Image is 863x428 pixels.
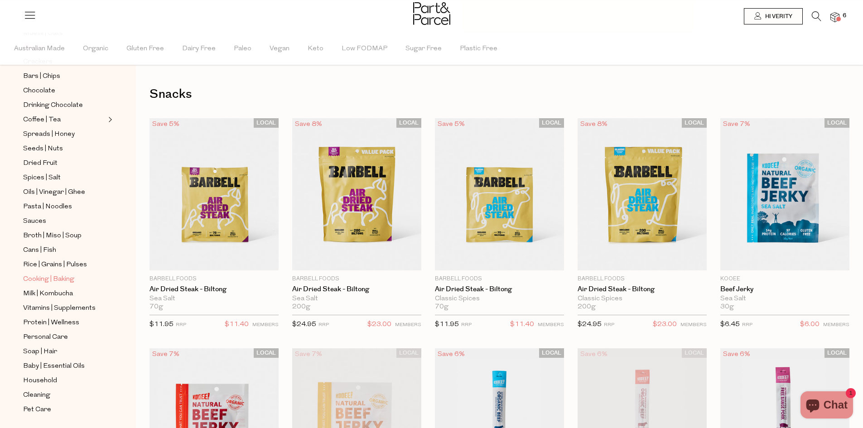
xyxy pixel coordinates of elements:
[460,33,497,65] span: Plastic Free
[23,71,106,82] a: Bars | Chips
[23,202,72,212] span: Pasta | Noodles
[435,321,459,328] span: $11.95
[23,303,106,314] a: Vitamins | Supplements
[23,100,106,111] a: Drinking Chocolate
[578,275,707,283] p: Barbell Foods
[396,348,421,358] span: LOCAL
[720,118,753,130] div: Save 7%
[254,118,279,128] span: LOCAL
[23,144,63,154] span: Seeds | Nuts
[23,172,106,183] a: Spices | Salt
[23,260,87,270] span: Rice | Grains | Pulses
[800,319,820,331] span: $6.00
[23,375,57,386] span: Household
[23,274,106,285] a: Cooking | Baking
[23,115,61,125] span: Coffee | Tea
[292,275,421,283] p: Barbell Foods
[23,216,106,227] a: Sauces
[23,158,58,169] span: Dried Fruit
[23,375,106,386] a: Household
[149,118,279,270] img: Air Dried Steak - Biltong
[23,100,83,111] span: Drinking Chocolate
[578,285,707,293] a: Air Dried Steak - Biltong
[23,346,57,357] span: Soap | Hair
[318,322,329,327] small: RRP
[840,12,849,20] span: 6
[395,322,421,327] small: MEMBERS
[539,348,564,358] span: LOCAL
[23,230,106,241] a: Broth | Miso | Soup
[292,118,325,130] div: Save 8%
[14,33,65,65] span: Australian Made
[539,118,564,128] span: LOCAL
[234,33,251,65] span: Paleo
[106,114,112,125] button: Expand/Collapse Coffee | Tea
[435,303,448,311] span: 70g
[720,348,753,361] div: Save 6%
[23,216,46,227] span: Sauces
[720,285,849,293] a: Beef Jerky
[461,322,472,327] small: RRP
[23,71,60,82] span: Bars | Chips
[149,118,182,130] div: Save 5%
[682,348,707,358] span: LOCAL
[23,390,50,401] span: Cleaning
[23,129,106,140] a: Spreads | Honey
[23,390,106,401] a: Cleaning
[23,361,106,372] a: Baby | Essential Oils
[176,322,186,327] small: RRP
[435,118,564,270] img: Air Dried Steak - Biltong
[682,118,707,128] span: LOCAL
[149,285,279,293] a: Air Dried Steak - Biltong
[83,33,108,65] span: Organic
[744,8,803,24] a: Hi Verity
[149,84,849,105] h1: Snacks
[23,346,106,357] a: Soap | Hair
[23,114,106,125] a: Coffee | Tea
[720,321,740,328] span: $6.45
[435,295,564,303] div: Classic Spices
[510,319,534,331] span: $11.40
[823,322,849,327] small: MEMBERS
[23,158,106,169] a: Dried Fruit
[405,33,442,65] span: Sugar Free
[435,285,564,293] a: Air Dried Steak - Biltong
[23,289,73,299] span: Milk | Kombucha
[763,13,792,20] span: Hi Verity
[254,348,279,358] span: LOCAL
[149,321,174,328] span: $11.95
[23,86,55,96] span: Chocolate
[149,303,163,311] span: 70g
[23,317,106,328] a: Protein | Wellness
[578,118,610,130] div: Save 8%
[292,348,325,361] div: Save 7%
[23,245,106,256] a: Cans | Fish
[396,118,421,128] span: LOCAL
[23,245,56,256] span: Cans | Fish
[182,33,216,65] span: Dairy Free
[23,85,106,96] a: Chocolate
[23,187,85,198] span: Oils | Vinegar | Ghee
[578,348,610,361] div: Save 6%
[23,259,106,270] a: Rice | Grains | Pulses
[292,295,421,303] div: Sea Salt
[830,12,839,22] a: 6
[435,275,564,283] p: Barbell Foods
[225,319,249,331] span: $11.40
[23,288,106,299] a: Milk | Kombucha
[292,303,310,311] span: 200g
[149,295,279,303] div: Sea Salt
[604,322,614,327] small: RRP
[435,348,468,361] div: Save 6%
[23,303,96,314] span: Vitamins | Supplements
[149,275,279,283] p: Barbell Foods
[292,285,421,293] a: Air Dried Steak - Biltong
[23,173,61,183] span: Spices | Salt
[413,2,450,25] img: Part&Parcel
[292,118,421,270] img: Air Dried Steak - Biltong
[653,319,677,331] span: $23.00
[742,322,752,327] small: RRP
[824,118,849,128] span: LOCAL
[578,295,707,303] div: Classic Spices
[435,118,468,130] div: Save 5%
